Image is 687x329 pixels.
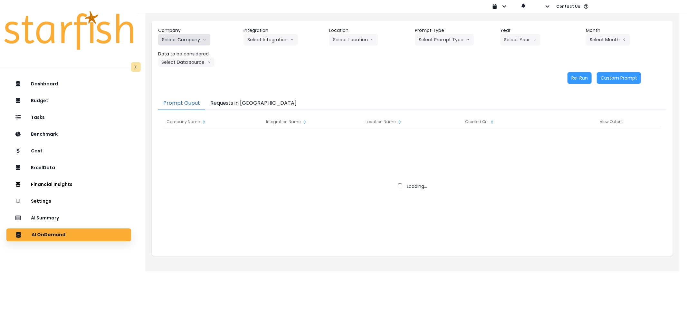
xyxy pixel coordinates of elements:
p: AI OnDemand [32,232,65,238]
button: Requests in [GEOGRAPHIC_DATA] [205,97,302,110]
div: View Output [562,115,661,128]
button: Benchmark [6,128,131,141]
button: Financial Insights [6,178,131,191]
button: Tasks [6,111,131,124]
div: Location Name [362,115,462,128]
button: Prompt Ouput [158,97,205,110]
svg: arrow down line [466,36,470,43]
header: Data to be considered. [158,51,239,57]
button: Select Montharrow left line [586,34,630,45]
header: Month [586,27,666,34]
svg: sort [490,120,495,125]
svg: arrow down line [203,36,206,43]
svg: arrow left line [622,36,626,43]
header: Location [329,27,410,34]
button: Re-Run [568,72,592,84]
button: Settings [6,195,131,208]
button: AI Summary [6,212,131,225]
div: Created On [462,115,561,128]
p: AI Summary [31,215,59,221]
div: Company Name [163,115,262,128]
button: Select Data sourcearrow down line [158,57,214,67]
header: Company [158,27,239,34]
button: ExcelData [6,161,131,174]
button: AI OnDemand [6,228,131,241]
header: Prompt Type [415,27,495,34]
svg: arrow down line [370,36,374,43]
p: ExcelData [31,165,55,170]
p: Benchmark [31,131,58,137]
svg: arrow down line [208,59,211,65]
span: Loading... [407,183,427,189]
div: Integration Name [263,115,362,128]
button: Select Locationarrow down line [329,34,378,45]
svg: sort [397,120,402,125]
p: Budget [31,98,48,103]
p: Dashboard [31,81,58,87]
p: Cost [31,148,43,154]
header: Year [501,27,581,34]
button: Custom Prompt [597,72,641,84]
button: Budget [6,94,131,107]
button: Cost [6,145,131,158]
svg: sort [302,120,307,125]
button: Dashboard [6,78,131,91]
svg: arrow down line [533,36,537,43]
button: Select Prompt Typearrow down line [415,34,474,45]
button: Select Yeararrow down line [501,34,540,45]
p: Tasks [31,115,45,120]
header: Integration [243,27,324,34]
svg: sort [201,120,206,125]
button: Select Integrationarrow down line [243,34,298,45]
svg: arrow down line [290,36,294,43]
button: Select Companyarrow down line [158,34,210,45]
